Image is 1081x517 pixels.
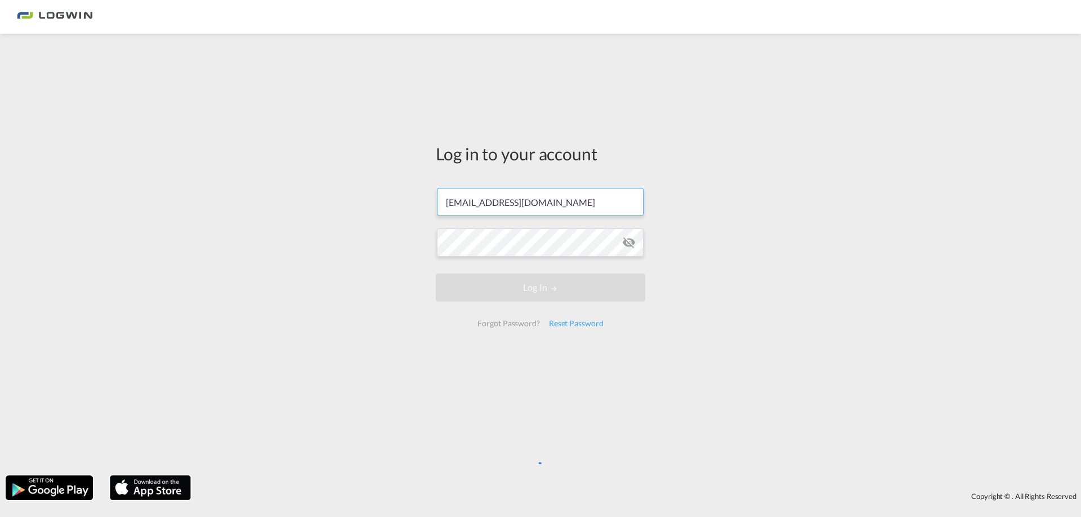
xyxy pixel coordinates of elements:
div: Copyright © . All Rights Reserved [196,487,1081,506]
button: LOGIN [436,273,645,302]
img: apple.png [109,474,192,501]
img: google.png [5,474,94,501]
md-icon: icon-eye-off [622,236,636,249]
div: Log in to your account [436,142,645,165]
div: Reset Password [544,313,608,334]
img: bc73a0e0d8c111efacd525e4c8ad7d32.png [17,5,93,30]
input: Enter email/phone number [437,188,644,216]
div: Forgot Password? [473,313,544,334]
